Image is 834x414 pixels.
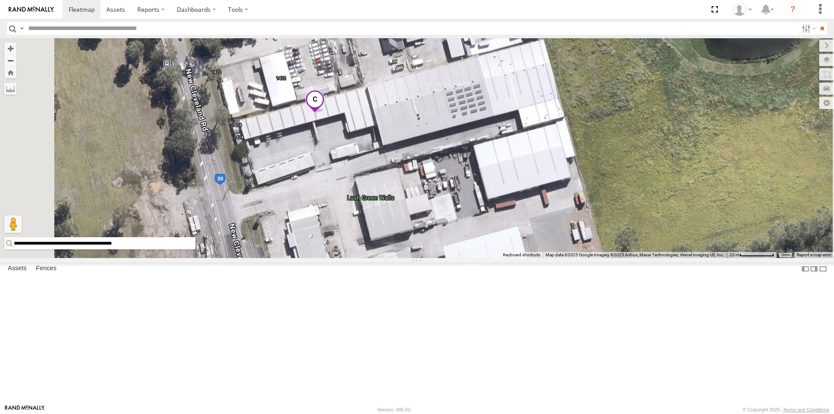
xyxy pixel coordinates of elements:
[798,22,817,35] label: Search Filter Options
[4,66,17,78] button: Zoom Home
[4,54,17,66] button: Zoom out
[4,83,17,95] label: Measure
[503,252,540,258] button: Keyboard shortcuts
[32,263,61,275] label: Fences
[729,252,739,257] span: 20 m
[819,262,827,275] label: Hide Summary Table
[786,3,800,17] i: ?
[546,252,724,257] span: Map data ©2025 Google Imagery ©2025 Airbus, Maxar Technologies, Vexcel Imaging US, Inc.
[4,215,22,233] button: Drag Pegman onto the map to open Street View
[781,253,790,256] a: Terms
[810,262,818,275] label: Dock Summary Table to the Right
[5,405,45,414] a: Visit our Website
[18,22,25,35] label: Search Query
[4,43,17,54] button: Zoom in
[801,262,810,275] label: Dock Summary Table to the Left
[377,407,410,412] div: Version: 305.01
[9,7,54,13] img: rand-logo.svg
[727,252,777,258] button: Map scale: 20 m per 76 pixels
[819,97,834,109] label: Map Settings
[797,252,831,257] a: Report a map error
[743,407,829,412] div: © Copyright 2025 -
[3,263,31,275] label: Assets
[783,407,829,412] a: Terms and Conditions
[730,3,755,16] div: Laura Van Bruggen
